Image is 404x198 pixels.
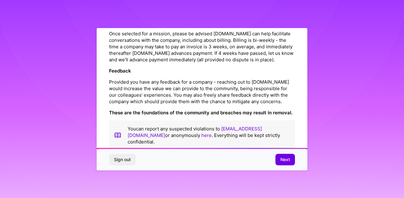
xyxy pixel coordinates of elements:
strong: These are the foundations of the community and breaches may result in removal. [109,109,292,115]
p: Once selected for a mission, please be advised [DOMAIN_NAME] can help facilitate conversations wi... [109,30,295,63]
p: You can report any suspected violations to or anonymously . Everything will be kept strictly conf... [128,125,290,145]
img: book icon [114,125,121,145]
span: Sign out [114,156,131,163]
strong: Feedback [109,68,131,73]
a: here [201,132,212,138]
p: Provided you have any feedback for a company - reaching out to [DOMAIN_NAME] would increase the v... [109,78,295,104]
a: [EMAIL_ADDRESS][DOMAIN_NAME] [128,125,262,138]
button: Next [275,154,295,165]
button: Sign out [109,154,136,165]
span: Next [280,156,290,163]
